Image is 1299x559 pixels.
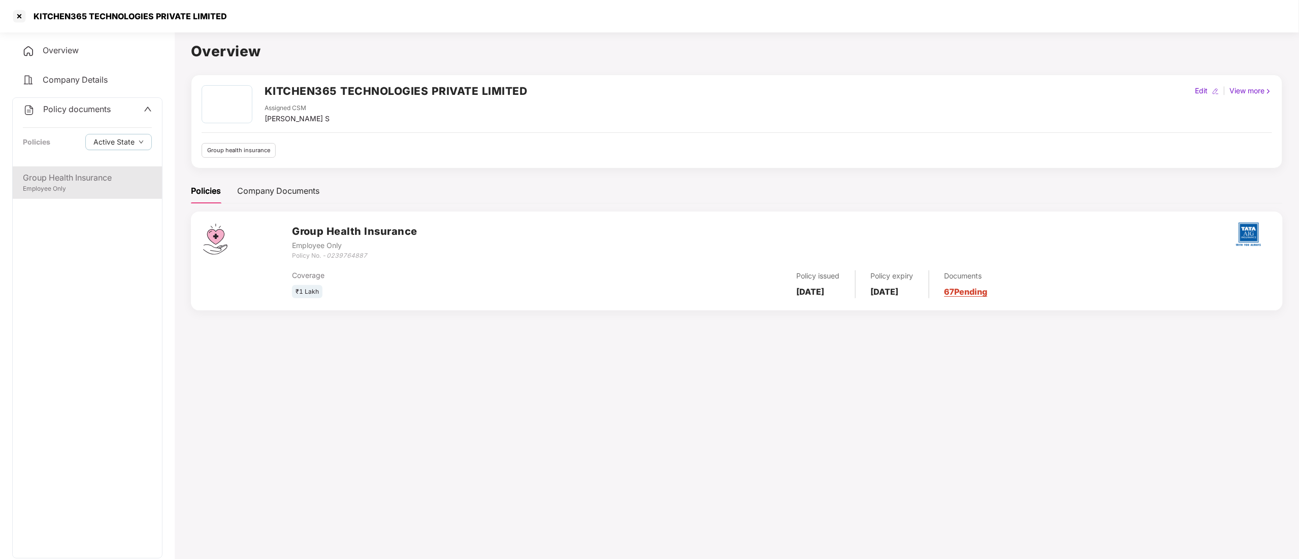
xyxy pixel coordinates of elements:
div: | [1221,85,1228,96]
div: Edit [1193,85,1210,96]
div: Employee Only [292,240,417,251]
div: Group health insurance [202,143,276,158]
div: KITCHEN365 TECHNOLOGIES PRIVATE LIMITED [27,11,227,21]
div: Policy expiry [871,270,914,282]
div: Coverage [292,270,618,281]
button: Active Statedown [85,134,152,150]
b: [DATE] [797,287,825,297]
div: View more [1228,85,1274,96]
div: Policies [191,185,221,197]
img: rightIcon [1265,88,1272,95]
span: Policy documents [43,104,111,114]
div: Employee Only [23,184,152,194]
img: editIcon [1212,88,1219,95]
div: Assigned CSM [265,103,330,113]
b: [DATE] [871,287,899,297]
img: svg+xml;base64,PHN2ZyB4bWxucz0iaHR0cDovL3d3dy53My5vcmcvMjAwMC9zdmciIHdpZHRoPSIyNCIgaGVpZ2h0PSIyNC... [22,74,35,86]
img: tatag.png [1231,217,1266,252]
div: Policy issued [797,270,840,282]
div: Policy No. - [292,251,417,261]
span: Active State [93,136,135,148]
span: Overview [43,45,79,55]
span: Company Details [43,75,108,85]
div: ₹1 Lakh [292,285,322,299]
div: [PERSON_NAME] S [265,113,330,124]
h1: Overview [191,40,1283,62]
i: 0239764887 [327,252,367,259]
div: Documents [945,270,988,282]
img: svg+xml;base64,PHN2ZyB4bWxucz0iaHR0cDovL3d3dy53My5vcmcvMjAwMC9zdmciIHdpZHRoPSI0Ny43MTQiIGhlaWdodD... [203,224,228,255]
a: 67 Pending [945,287,988,297]
img: svg+xml;base64,PHN2ZyB4bWxucz0iaHR0cDovL3d3dy53My5vcmcvMjAwMC9zdmciIHdpZHRoPSIyNCIgaGVpZ2h0PSIyNC... [23,104,35,116]
img: svg+xml;base64,PHN2ZyB4bWxucz0iaHR0cDovL3d3dy53My5vcmcvMjAwMC9zdmciIHdpZHRoPSIyNCIgaGVpZ2h0PSIyNC... [22,45,35,57]
span: up [144,105,152,113]
div: Group Health Insurance [23,171,152,184]
h2: KITCHEN365 TECHNOLOGIES PRIVATE LIMITED [265,83,528,99]
h3: Group Health Insurance [292,224,417,239]
div: Policies [23,136,50,148]
span: down [139,139,144,145]
div: Company Documents [237,185,319,197]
